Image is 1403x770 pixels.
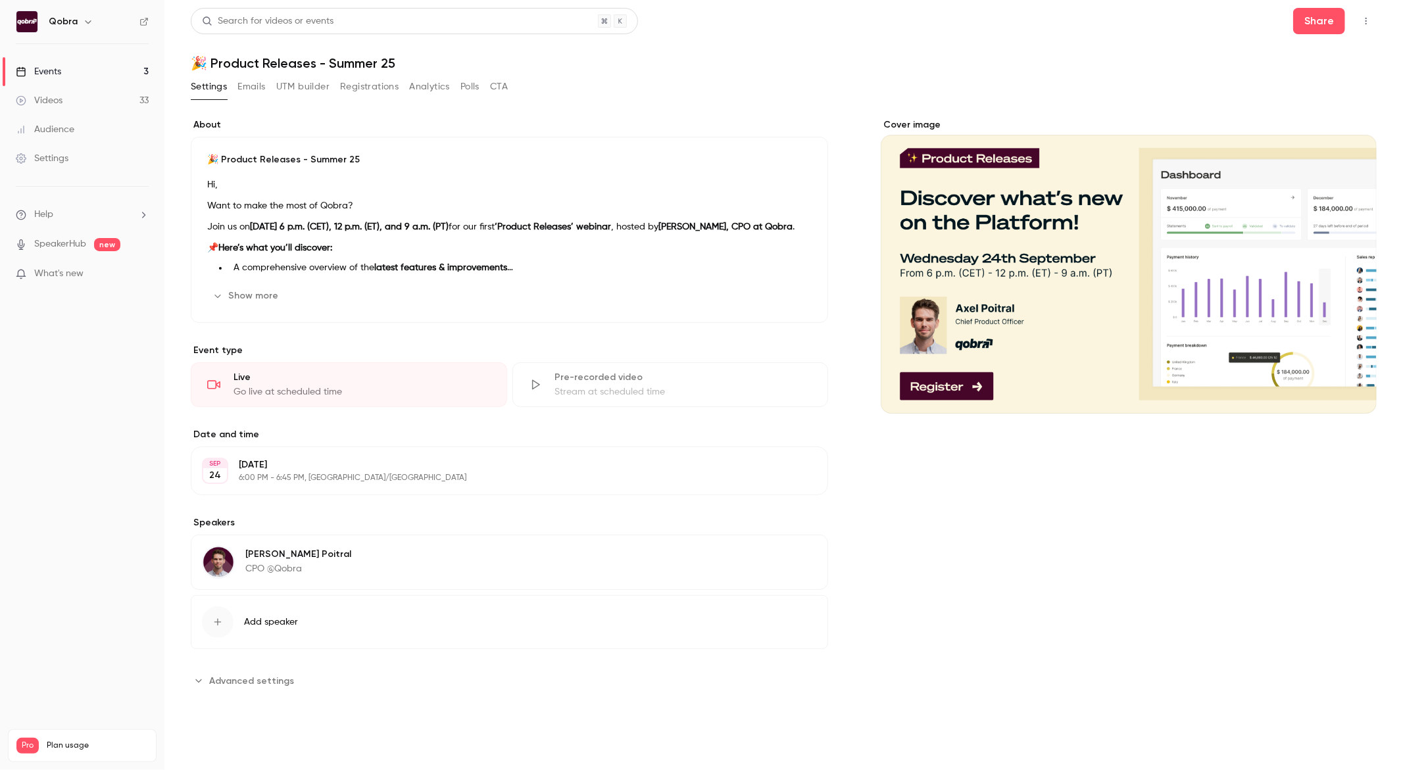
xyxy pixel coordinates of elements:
[658,222,793,231] strong: [PERSON_NAME], CPO at Qobra
[191,516,828,529] label: Speakers
[191,428,828,441] label: Date and time
[191,362,507,407] div: LiveGo live at scheduled time
[47,740,148,751] span: Plan usage
[250,222,449,231] strong: [DATE] 6 p.m. (CET), 12 p.m. (ET), and 9 a.m. (PT)
[34,237,86,251] a: SpeakerHub
[881,118,1377,132] label: Cover image
[16,94,62,107] div: Videos
[16,65,61,78] div: Events
[49,15,78,28] h6: Qobra
[16,208,149,222] li: help-dropdown-opener
[207,285,286,306] button: Show more
[16,738,39,754] span: Pro
[16,11,37,32] img: Qobra
[34,267,84,281] span: What's new
[1293,8,1345,34] button: Share
[245,562,351,575] p: CPO @Qobra
[409,76,450,97] button: Analytics
[203,459,227,468] div: SEP
[207,219,812,235] p: Join us on for our first , hosted by .
[460,76,480,97] button: Polls
[207,153,812,166] p: 🎉 Product Releases - Summer 25
[228,261,812,275] li: A comprehensive overview of the
[276,76,330,97] button: UTM builder
[218,243,332,253] strong: Here’s what you’ll discover:
[202,14,333,28] div: Search for videos or events
[191,76,227,97] button: Settings
[16,123,74,136] div: Audience
[555,371,812,384] div: Pre-recorded video
[191,535,828,590] div: Axel Poitral[PERSON_NAME] PoitralCPO @Qobra
[244,615,298,629] span: Add speaker
[203,546,234,578] img: Axel Poitral
[555,385,812,398] div: Stream at scheduled time
[94,238,120,251] span: new
[191,595,828,649] button: Add speaker
[234,385,491,398] div: Go live at scheduled time
[239,473,758,483] p: 6:00 PM - 6:45 PM, [GEOGRAPHIC_DATA]/[GEOGRAPHIC_DATA]
[209,674,294,688] span: Advanced settings
[340,76,399,97] button: Registrations
[191,118,828,132] label: About
[191,670,828,691] section: Advanced settings
[512,362,829,407] div: Pre-recorded videoStream at scheduled time
[16,152,68,165] div: Settings
[495,222,611,231] strong: ‘Product Releases’ webinar
[207,177,812,193] p: Hi,
[881,118,1377,414] section: Cover image
[490,76,508,97] button: CTA
[374,263,513,272] strong: latest features & improvements
[34,208,53,222] span: Help
[234,371,491,384] div: Live
[207,198,812,214] p: Want to make the most of Qobra?
[237,76,265,97] button: Emails
[191,670,302,691] button: Advanced settings
[191,344,828,357] p: Event type
[207,240,812,256] p: 📌
[209,469,221,482] p: 24
[245,548,351,561] p: [PERSON_NAME] Poitral
[191,55,1377,71] h1: 🎉 Product Releases - Summer 25
[239,458,758,471] p: [DATE]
